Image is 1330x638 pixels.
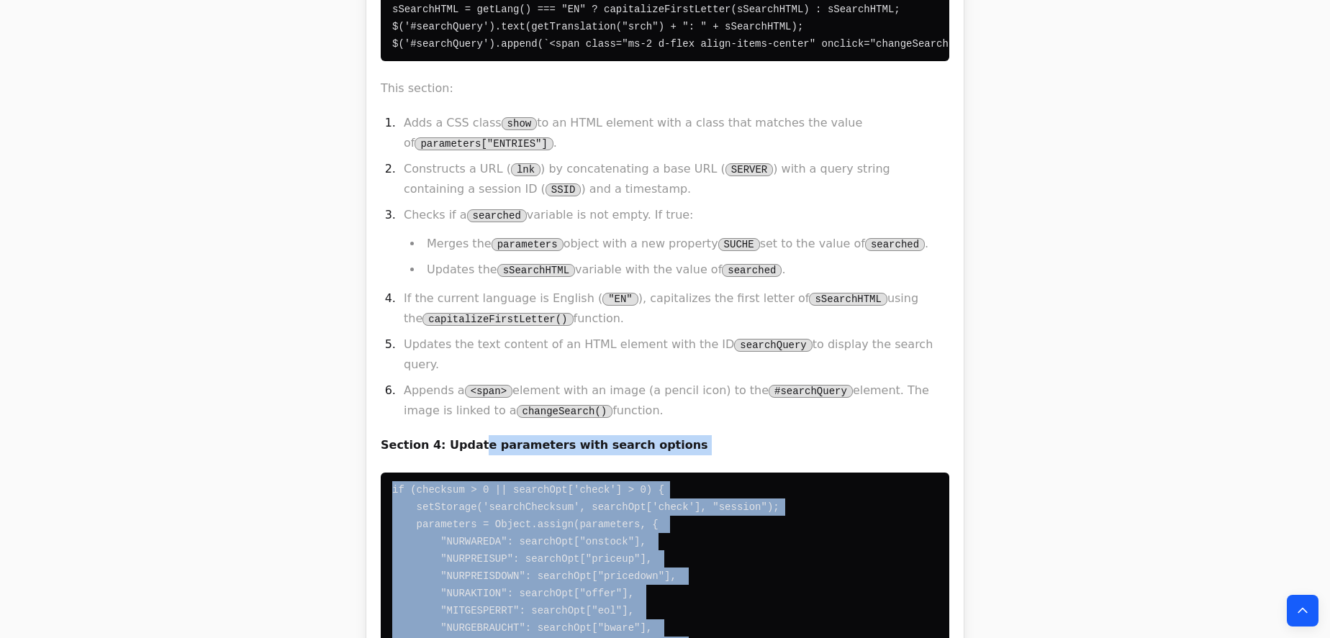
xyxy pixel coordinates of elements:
code: SSID [546,183,582,196]
code: lnk [511,163,540,176]
code: searched [865,238,925,251]
strong: Section 4: Update parameters with search options [381,438,708,452]
code: SERVER [725,163,773,176]
li: Adds a CSS class to an HTML element with a class that matches the value of . [399,113,949,153]
code: sSearchHTML [809,293,887,306]
code: parameters["ENTRIES"] [415,137,553,150]
button: Back to top [1287,595,1318,626]
code: show [502,117,538,130]
li: Constructs a URL ( ) by concatenating a base URL ( ) with a query string containing a session ID ... [399,159,949,199]
code: parameters [492,238,564,251]
code: changeSearch() [517,405,613,418]
li: Updates the text content of an HTML element with the ID to display the search query. [399,334,949,375]
code: <span> [465,385,512,398]
li: Merges the object with a new property set to the value of . [422,234,949,254]
code: searched [722,264,782,277]
p: This section: [381,78,949,99]
li: Updates the variable with the value of . [422,260,949,280]
code: capitalizeFirstLetter() [422,313,573,326]
code: searchQuery [734,339,812,352]
code: #searchQuery [769,385,853,398]
li: Checks if a variable is not empty. If true: [399,205,949,280]
li: If the current language is English ( ), capitalizes the first letter of using the function. [399,288,949,329]
li: Appends a element with an image (a pencil icon) to the element. The image is linked to a function. [399,380,949,421]
code: SUCHE [718,238,760,251]
code: sSearchHTML [497,264,575,277]
code: searched [467,209,527,222]
code: "EN" [602,293,638,306]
